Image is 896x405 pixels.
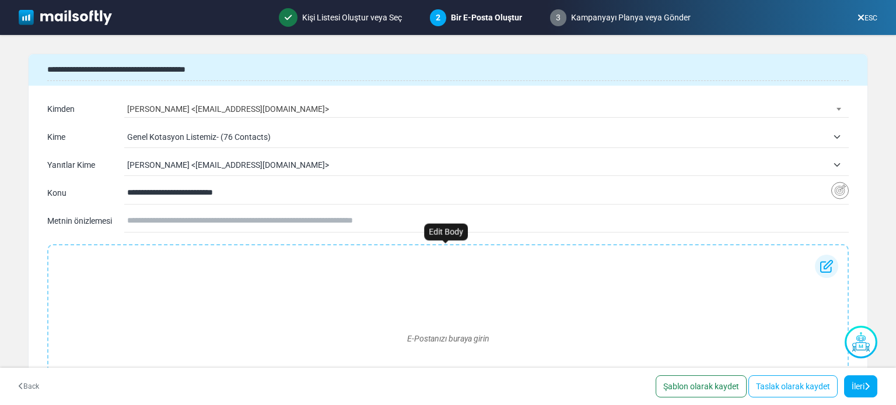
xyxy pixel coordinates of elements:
[407,333,489,345] span: E-Postanızı buraya girin
[127,101,845,117] span: Volkan Değirmenci <volkan@algodon.com.tr>
[47,131,106,143] div: Kime
[47,159,106,171] div: Yanıtlar Kime
[47,215,106,227] div: Metnin önizlemesi
[550,9,566,26] span: 3
[857,14,877,22] a: ESC
[844,375,877,397] a: İleri
[19,10,112,25] img: mailsoftly_white_logo.svg
[127,126,849,147] span: Genel Kotasyon Listemiz- (76 Contacts)
[748,375,838,397] a: Taslak olarak kaydet
[19,381,39,392] a: Back
[47,103,106,115] div: Kimden
[127,158,828,172] span: Volkan Değirmenci <volkan@algodon.com.tr>
[127,130,828,144] span: Genel Kotasyon Listemiz- (76 Contacts)
[47,187,106,199] div: Konu
[436,13,440,22] span: 2
[831,182,849,200] img: Insert Variable
[127,154,849,175] span: Volkan Değirmenci <volkan@algodon.com.tr>
[845,326,877,358] img: Yapay Zeka Asistanı
[424,224,468,241] div: Edit Body
[656,375,747,397] a: Şablon olarak kaydet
